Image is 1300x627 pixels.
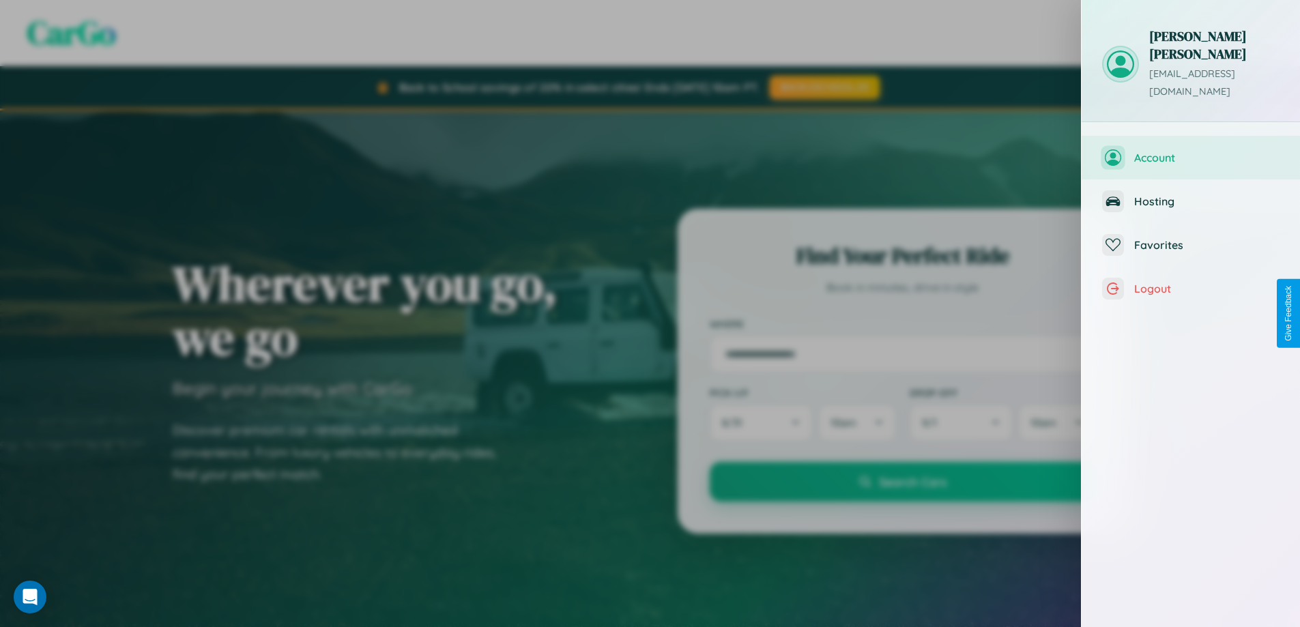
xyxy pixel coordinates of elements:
div: Give Feedback [1284,286,1293,341]
span: Logout [1134,282,1280,295]
span: Account [1134,151,1280,164]
h3: [PERSON_NAME] [PERSON_NAME] [1149,27,1280,63]
button: Logout [1082,267,1300,310]
button: Hosting [1082,179,1300,223]
button: Account [1082,136,1300,179]
p: [EMAIL_ADDRESS][DOMAIN_NAME] [1149,65,1280,101]
span: Favorites [1134,238,1280,252]
button: Favorites [1082,223,1300,267]
div: Open Intercom Messenger [14,581,46,613]
span: Hosting [1134,194,1280,208]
